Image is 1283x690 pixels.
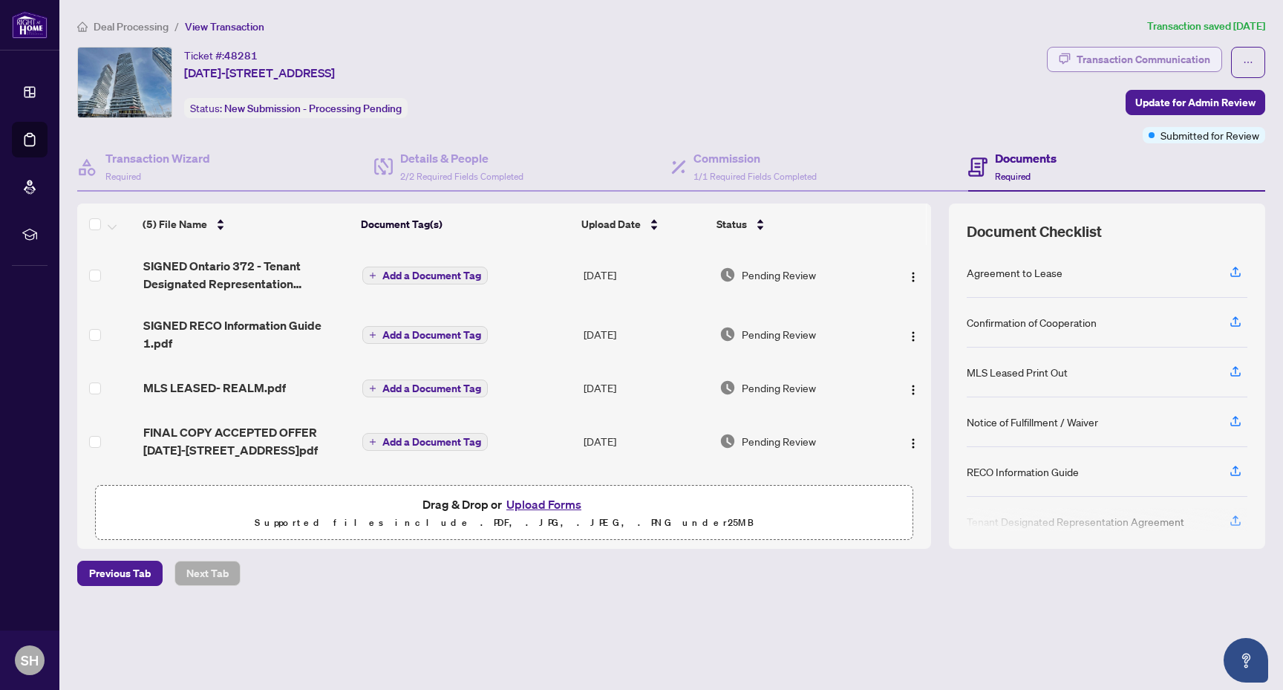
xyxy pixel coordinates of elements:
span: Add a Document Tag [382,270,481,281]
span: 48281 [224,49,258,62]
span: Pending Review [742,433,816,449]
span: 2/2 Required Fields Completed [400,171,523,182]
span: FINAL COPY ACCEPTED OFFER [DATE]-[STREET_ADDRESS]pdf [143,423,351,459]
span: Update for Admin Review [1135,91,1256,114]
span: Add a Document Tag [382,383,481,394]
span: Pending Review [742,326,816,342]
img: Logo [907,384,919,396]
span: MLS LEASED- REALM.pdf [143,379,286,397]
span: Drag & Drop orUpload FormsSupported files include .PDF, .JPG, .JPEG, .PNG under25MB [96,486,913,541]
span: View Transaction [185,20,264,33]
span: Pending Review [742,380,816,396]
th: Status [711,204,879,245]
div: Notice of Fulfillment / Waiver [967,414,1098,430]
th: (5) File Name [137,204,355,245]
span: Add a Document Tag [382,437,481,447]
p: Supported files include .PDF, .JPG, .JPEG, .PNG under 25 MB [105,514,904,532]
span: Upload Date [581,216,641,232]
img: Logo [907,331,919,342]
span: Deal Processing [94,20,169,33]
th: Document Tag(s) [355,204,575,245]
div: MLS Leased Print Out [967,364,1068,380]
h4: Details & People [400,149,523,167]
img: Logo [907,437,919,449]
td: [DATE] [578,245,714,305]
div: Transaction Communication [1077,48,1210,71]
span: Document Checklist [967,221,1102,242]
span: home [77,22,88,32]
button: Add a Document Tag [362,432,488,452]
button: Add a Document Tag [362,266,488,285]
button: Logo [901,263,925,287]
span: plus [369,272,376,279]
span: Drag & Drop or [422,495,586,514]
span: (5) File Name [143,216,207,232]
span: plus [369,438,376,446]
span: SIGNED RECO Information Guide 1.pdf [143,316,351,352]
span: Pending Review [742,267,816,283]
button: Logo [901,429,925,453]
h4: Documents [995,149,1057,167]
img: IMG-W12227155_1.jpg [78,48,172,117]
button: Transaction Communication [1047,47,1222,72]
span: SH [21,650,39,671]
div: Status: [184,98,408,118]
button: Logo [901,376,925,400]
span: [DATE]-[STREET_ADDRESS] [184,64,335,82]
button: Update for Admin Review [1126,90,1265,115]
td: [DATE] [578,364,714,411]
article: Transaction saved [DATE] [1147,18,1265,35]
img: Document Status [719,326,736,342]
span: Required [995,171,1031,182]
span: New Submission - Processing Pending [224,102,402,115]
h4: Commission [693,149,817,167]
h4: Transaction Wizard [105,149,210,167]
span: Status [716,216,747,232]
span: Required [105,171,141,182]
img: logo [12,11,48,39]
img: Document Status [719,380,736,396]
li: / [174,18,179,35]
button: Logo [901,322,925,346]
div: Confirmation of Cooperation [967,314,1097,331]
td: [DATE] [578,411,714,471]
span: plus [369,331,376,339]
span: Add a Document Tag [382,330,481,340]
img: Document Status [719,433,736,449]
button: Add a Document Tag [362,267,488,284]
span: plus [369,385,376,392]
span: SIGNED Ontario 372 - Tenant Designated Representation Agreement - Authority for Leas 1.pdf [143,257,351,293]
div: Ticket #: [184,47,258,64]
div: Agreement to Lease [967,264,1062,281]
span: Previous Tab [89,562,151,585]
td: [DATE] [578,471,714,530]
button: Previous Tab [77,561,163,586]
span: Submitted for Review [1160,127,1259,143]
td: [DATE] [578,305,714,364]
button: Add a Document Tag [362,379,488,398]
button: Add a Document Tag [362,325,488,345]
button: Next Tab [174,561,241,586]
img: Logo [907,271,919,283]
img: Document Status [719,267,736,283]
button: Add a Document Tag [362,380,488,397]
button: Upload Forms [502,495,586,514]
div: RECO Information Guide [967,463,1079,480]
button: Open asap [1224,638,1268,683]
button: Add a Document Tag [362,326,488,344]
button: Add a Document Tag [362,433,488,451]
span: ellipsis [1243,57,1253,68]
span: 1/1 Required Fields Completed [693,171,817,182]
th: Upload Date [575,204,711,245]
